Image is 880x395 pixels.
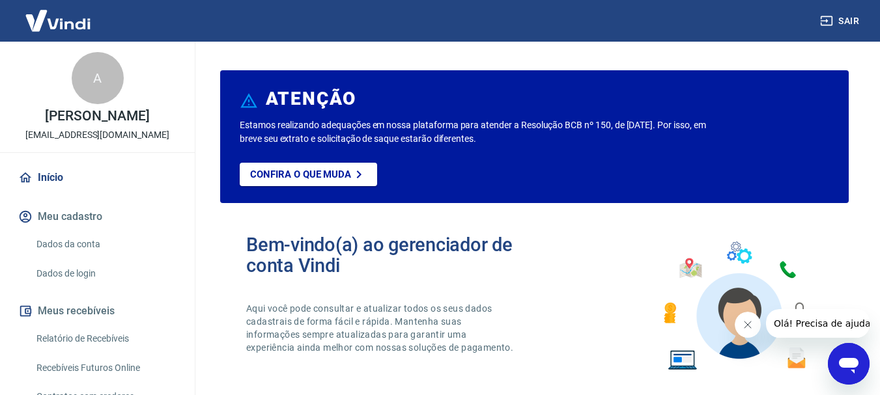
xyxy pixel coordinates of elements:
p: Confira o que muda [250,169,351,180]
iframe: Mensagem da empresa [766,309,870,338]
button: Sair [817,9,864,33]
h6: ATENÇÃO [266,92,356,105]
a: Relatório de Recebíveis [31,325,179,352]
button: Meu cadastro [16,202,179,231]
img: Imagem de um avatar masculino com diversos icones exemplificando as funcionalidades do gerenciado... [652,234,823,378]
p: [PERSON_NAME] [45,109,149,123]
a: Início [16,163,179,192]
button: Meus recebíveis [16,297,179,325]
a: Confira o que muda [240,163,377,186]
a: Dados de login [31,260,179,287]
p: Aqui você pode consultar e atualizar todos os seus dados cadastrais de forma fácil e rápida. Mant... [246,302,516,354]
img: Vindi [16,1,100,40]
div: A [72,52,124,104]
span: Olá! Precisa de ajuda? [8,9,109,20]
p: [EMAIL_ADDRESS][DOMAIN_NAME] [25,128,169,142]
h2: Bem-vindo(a) ao gerenciador de conta Vindi [246,234,535,276]
a: Dados da conta [31,231,179,258]
p: Estamos realizando adequações em nossa plataforma para atender a Resolução BCB nº 150, de [DATE].... [240,118,711,146]
iframe: Botão para abrir a janela de mensagens [828,343,870,385]
a: Recebíveis Futuros Online [31,355,179,381]
iframe: Fechar mensagem [735,312,761,338]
